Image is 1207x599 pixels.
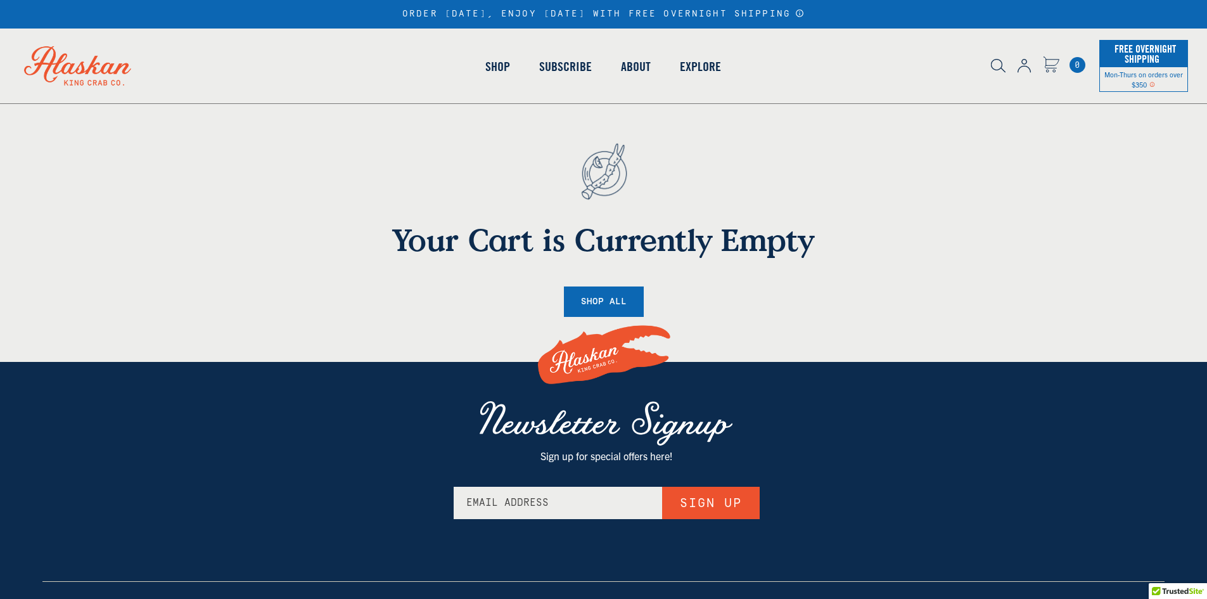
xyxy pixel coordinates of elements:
[1018,59,1031,73] img: account
[252,221,955,258] h1: Your Cart is Currently Empty
[1070,57,1085,73] span: 0
[534,311,674,400] img: Alaskan King Crab Co. Logo
[662,487,760,519] button: Sign Up
[1070,57,1085,73] a: Cart
[459,448,754,464] p: Sign up for special offers here!
[1043,56,1059,75] a: Cart
[795,9,805,18] a: Announcement Bar Modal
[1149,80,1155,89] span: Shipping Notice Icon
[1111,39,1176,68] span: Free Overnight Shipping
[454,487,662,519] input: Email Address
[564,287,644,318] a: Shop All
[525,30,606,103] a: Subscribe
[665,30,736,103] a: Explore
[1104,70,1183,89] span: Mon-Thurs on orders over $350
[991,59,1006,73] img: search
[402,9,805,20] div: ORDER [DATE], ENJOY [DATE] WITH FREE OVERNIGHT SHIPPING
[6,29,149,103] img: Alaskan King Crab Co. logo
[606,30,665,103] a: About
[561,122,647,221] img: empty cart - anchor
[471,30,525,103] a: Shop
